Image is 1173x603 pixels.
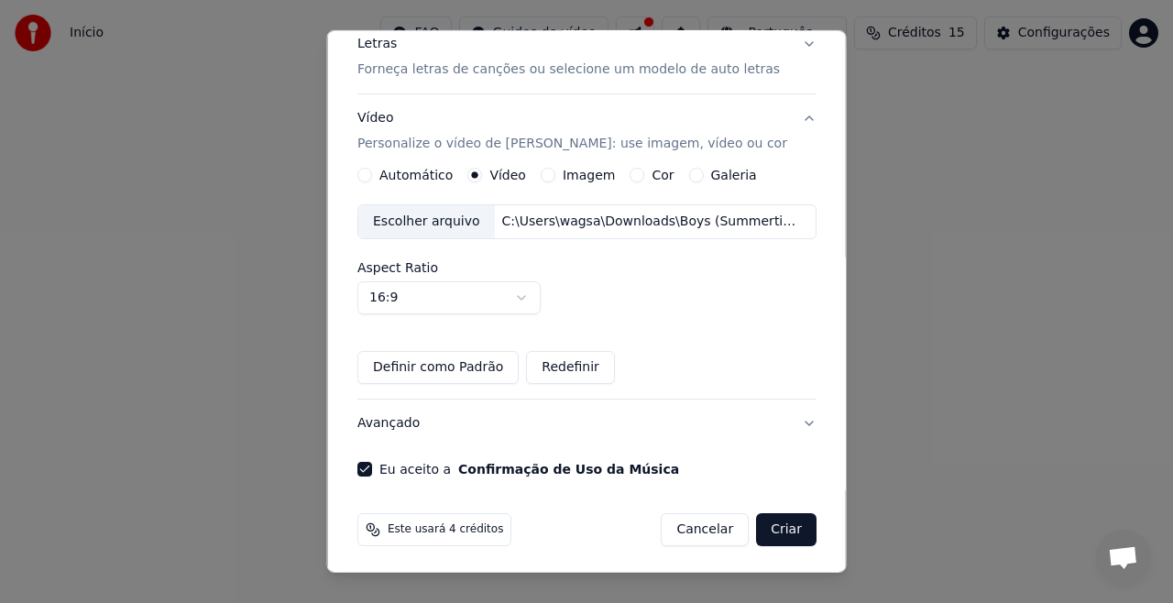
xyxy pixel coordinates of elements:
label: Automático [379,169,453,181]
label: Imagem [562,169,614,181]
button: Cancelar [661,513,749,546]
label: Vídeo [489,169,526,181]
p: Personalize o vídeo de [PERSON_NAME]: use imagem, vídeo ou cor [357,135,787,153]
div: VídeoPersonalize o vídeo de [PERSON_NAME]: use imagem, vídeo ou cor [357,168,817,399]
label: Galeria [710,169,756,181]
div: C:\Users\wagsa\Downloads\Boys (Summertime Love) - [PERSON_NAME].mp4 [494,213,806,231]
label: Cor [652,169,674,181]
div: Letras [357,35,397,53]
label: Eu aceito a [379,463,679,476]
button: Redefinir [526,351,615,384]
button: LetrasForneça letras de canções ou selecione um modelo de auto letras [357,20,817,93]
button: Avançado [357,400,817,447]
button: Eu aceito a [458,463,679,476]
p: Forneça letras de canções ou selecione um modelo de auto letras [357,60,780,79]
div: Escolher arquivo [358,205,495,238]
button: Definir como Padrão [357,351,519,384]
label: Aspect Ratio [357,261,817,274]
button: Criar [756,513,817,546]
span: Este usará 4 créditos [388,522,503,537]
div: Vídeo [357,109,787,153]
button: VídeoPersonalize o vídeo de [PERSON_NAME]: use imagem, vídeo ou cor [357,94,817,168]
